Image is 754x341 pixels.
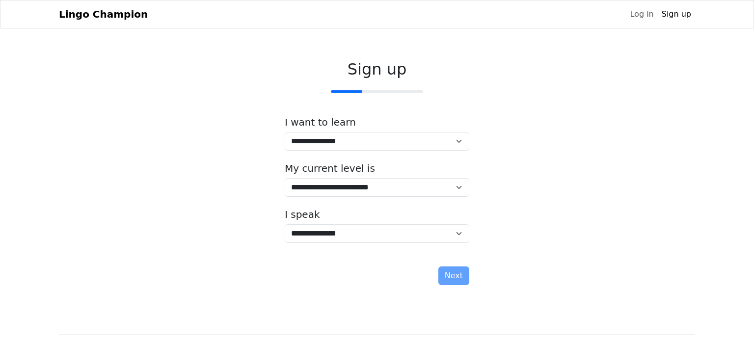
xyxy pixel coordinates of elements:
a: Sign up [658,4,695,24]
label: I speak [285,209,320,220]
label: I want to learn [285,116,356,128]
a: Lingo Champion [59,4,148,24]
label: My current level is [285,162,375,174]
a: Log in [626,4,657,24]
h2: Sign up [285,60,469,79]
